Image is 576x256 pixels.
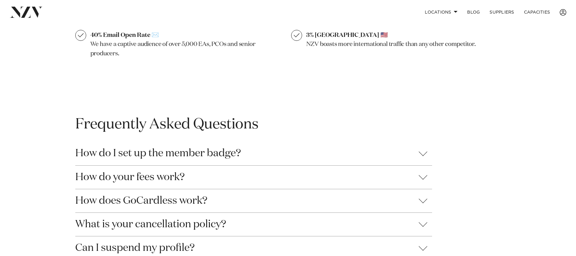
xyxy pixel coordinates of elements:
a: Capacities [519,6,555,19]
p: NZV boasts more international traffic than any other competitor. [306,40,501,49]
button: How do your fees work? [75,166,432,189]
button: How do I set up the member badge? [75,142,432,165]
a: SUPPLIERS [485,6,519,19]
h3: Frequently Asked Questions [75,115,501,134]
p: We have a captive audience of over 5,000 EAs, PCOs and senior producers. [90,40,285,58]
strong: 40% Email Open Rate ✉️ [90,32,159,38]
button: What is your cancellation policy? [75,213,432,236]
a: BLOG [462,6,485,19]
strong: 3% [GEOGRAPHIC_DATA] 🇺🇸 [306,32,388,38]
button: How does GoCardless work? [75,189,432,212]
img: nzv-logo.png [10,7,43,18]
a: Locations [420,6,462,19]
